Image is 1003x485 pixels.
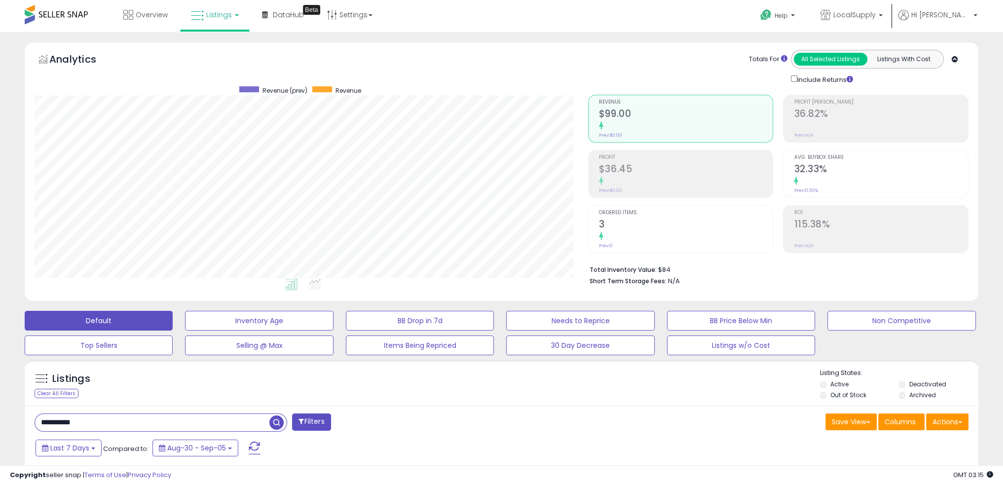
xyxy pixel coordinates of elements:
[590,265,657,274] b: Total Inventory Value:
[820,369,978,378] p: Listing States:
[25,311,173,331] button: Default
[599,108,773,121] h2: $99.00
[885,417,916,427] span: Columns
[49,52,115,69] h5: Analytics
[783,74,865,85] div: Include Returns
[752,1,805,32] a: Help
[599,163,773,177] h2: $36.45
[273,10,304,20] span: DataHub
[667,336,815,355] button: Listings w/o Cost
[599,187,622,193] small: Prev: $0.00
[346,336,494,355] button: Items Being Repriced
[506,336,654,355] button: 30 Day Decrease
[599,243,613,249] small: Prev: 0
[760,9,772,21] i: Get Help
[909,380,946,388] label: Deactivated
[926,413,968,430] button: Actions
[794,100,968,105] span: Profit [PERSON_NAME]
[794,132,813,138] small: Prev: N/A
[599,219,773,232] h2: 3
[152,440,238,456] button: Aug-30 - Sep-05
[911,10,970,20] span: Hi [PERSON_NAME]
[346,311,494,331] button: BB Drop in 7d
[909,391,936,399] label: Archived
[590,263,961,275] li: $84
[668,276,680,286] span: N/A
[825,413,877,430] button: Save View
[103,444,149,453] span: Compared to:
[50,443,89,453] span: Last 7 Days
[794,243,813,249] small: Prev: N/A
[590,277,667,285] b: Short Term Storage Fees:
[167,443,226,453] span: Aug-30 - Sep-05
[599,210,773,216] span: Ordered Items
[867,53,940,66] button: Listings With Cost
[953,470,993,480] span: 2025-09-13 03:15 GMT
[599,100,773,105] span: Revenue
[52,372,90,386] h5: Listings
[794,163,968,177] h2: 32.33%
[599,132,622,138] small: Prev: $0.00
[36,440,102,456] button: Last 7 Days
[206,10,232,20] span: Listings
[794,53,867,66] button: All Selected Listings
[794,108,968,121] h2: 36.82%
[10,470,46,480] strong: Copyright
[827,311,975,331] button: Non Competitive
[794,219,968,232] h2: 115.38%
[898,10,977,32] a: Hi [PERSON_NAME]
[303,5,320,15] div: Tooltip anchor
[185,336,333,355] button: Selling @ Max
[667,311,815,331] button: BB Price Below Min
[25,336,173,355] button: Top Sellers
[878,413,925,430] button: Columns
[128,470,171,480] a: Privacy Policy
[506,311,654,331] button: Needs to Reprice
[794,187,817,193] small: Prev: 0.00%
[335,86,361,95] span: Revenue
[185,311,333,331] button: Inventory Age
[775,11,788,20] span: Help
[35,389,78,398] div: Clear All Filters
[262,86,307,95] span: Revenue (prev)
[136,10,168,20] span: Overview
[794,210,968,216] span: ROI
[830,380,849,388] label: Active
[84,470,126,480] a: Terms of Use
[830,391,866,399] label: Out of Stock
[599,155,773,160] span: Profit
[292,413,331,431] button: Filters
[749,55,787,64] div: Totals For
[794,155,968,160] span: Avg. Buybox Share
[833,10,876,20] span: LocalSupply
[10,471,171,480] div: seller snap | |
